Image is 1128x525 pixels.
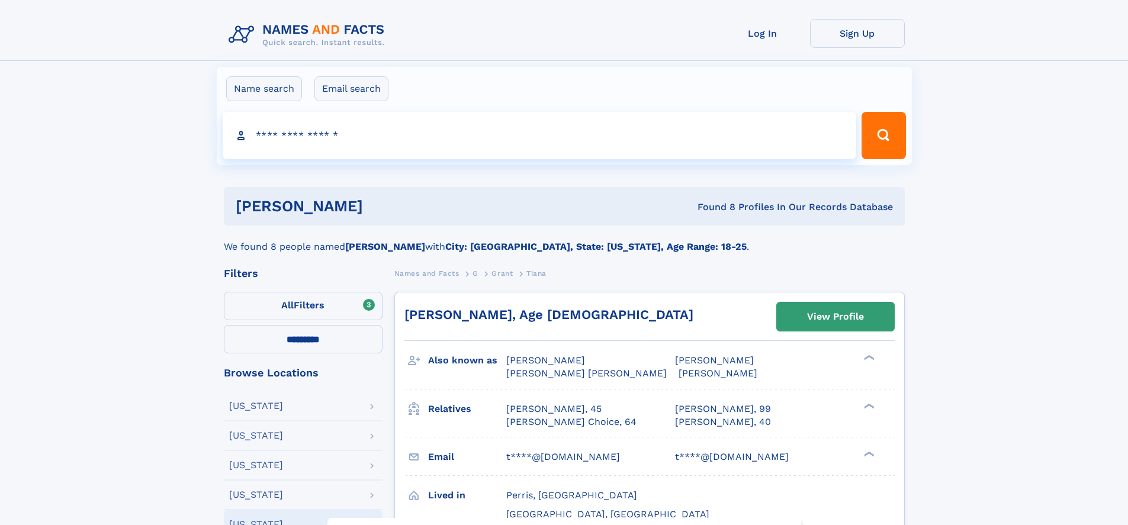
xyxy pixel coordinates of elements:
[506,402,602,416] a: [PERSON_NAME], 45
[491,269,513,278] span: Grant
[679,368,757,379] span: [PERSON_NAME]
[428,447,506,467] h3: Email
[345,241,425,252] b: [PERSON_NAME]
[236,199,531,214] h1: [PERSON_NAME]
[862,112,905,159] button: Search Button
[428,399,506,419] h3: Relatives
[530,201,893,214] div: Found 8 Profiles In Our Records Database
[506,416,637,429] a: [PERSON_NAME] Choice, 64
[394,266,459,281] a: Names and Facts
[224,368,383,378] div: Browse Locations
[506,355,585,366] span: [PERSON_NAME]
[224,268,383,279] div: Filters
[229,460,283,470] div: [US_STATE]
[229,431,283,440] div: [US_STATE]
[491,266,513,281] a: Grant
[861,354,875,362] div: ❯
[404,307,693,322] a: [PERSON_NAME], Age [DEMOGRAPHIC_DATA]
[675,355,754,366] span: [PERSON_NAME]
[229,490,283,500] div: [US_STATE]
[526,269,547,278] span: Tiana
[861,402,875,410] div: ❯
[224,292,383,320] label: Filters
[223,112,857,159] input: search input
[281,299,294,311] span: All
[807,303,864,330] div: View Profile
[810,19,905,48] a: Sign Up
[314,76,388,101] label: Email search
[506,508,709,520] span: [GEOGRAPHIC_DATA], [GEOGRAPHIC_DATA]
[506,489,637,501] span: Perris, [GEOGRAPHIC_DATA]
[715,19,810,48] a: Log In
[506,368,667,379] span: [PERSON_NAME] [PERSON_NAME]
[226,76,302,101] label: Name search
[861,450,875,458] div: ❯
[675,402,771,416] a: [PERSON_NAME], 99
[473,266,478,281] a: G
[473,269,478,278] span: G
[229,401,283,411] div: [US_STATE]
[224,19,394,51] img: Logo Names and Facts
[777,302,894,331] a: View Profile
[675,416,771,429] a: [PERSON_NAME], 40
[224,226,905,254] div: We found 8 people named with .
[428,485,506,505] h3: Lived in
[445,241,747,252] b: City: [GEOGRAPHIC_DATA], State: [US_STATE], Age Range: 18-25
[428,350,506,371] h3: Also known as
